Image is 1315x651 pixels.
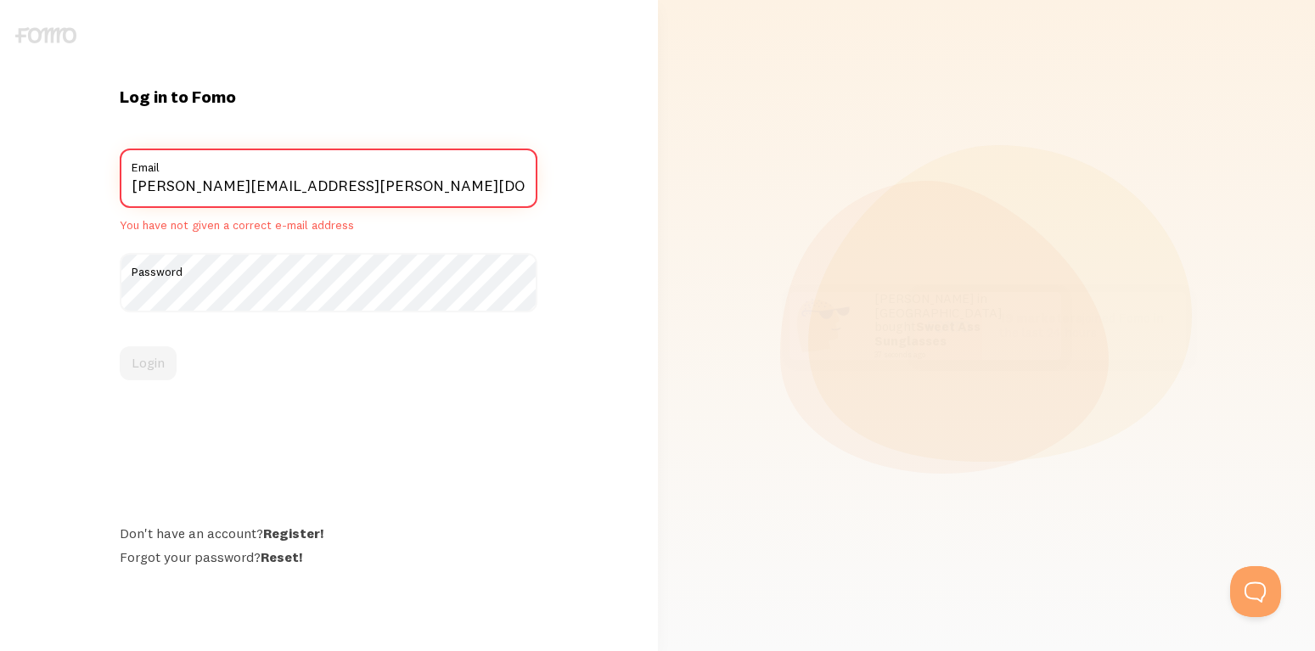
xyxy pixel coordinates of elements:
[120,218,537,233] span: You have not given a correct e-mail address
[120,548,537,565] div: Forgot your password?
[120,253,537,282] label: Password
[1230,566,1281,617] iframe: Help Scout Beacon - Open
[914,292,982,360] img: User avatar
[120,525,537,542] div: Don't have an account?
[263,525,323,542] a: Register!
[15,27,76,43] img: fomo-logo-gray-b99e0e8ada9f9040e2984d0d95b3b12da0074ffd48d1e5cb62ac37fc77b0b268.svg
[120,86,537,108] h1: Log in to Fomo
[261,548,302,565] a: Reset!
[120,149,537,177] label: Email
[999,310,1082,326] b: 19 marketers
[999,311,1169,340] p: joined Fomo in the last 24 hours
